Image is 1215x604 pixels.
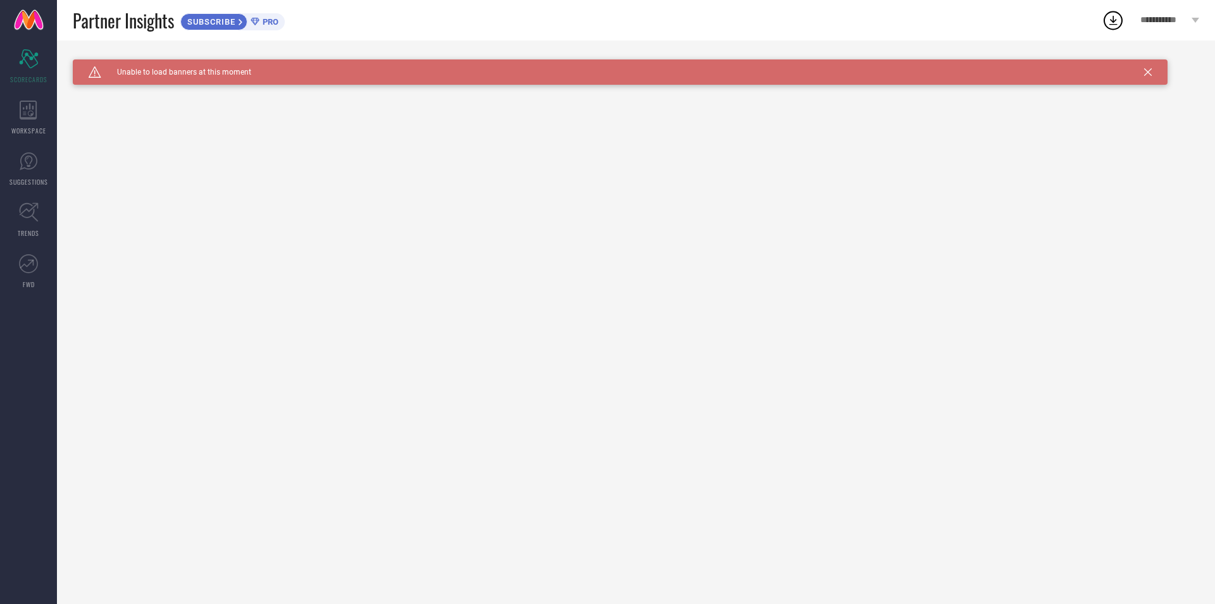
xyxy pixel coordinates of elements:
[73,59,1199,70] div: Unable to load filters at this moment. Please try later.
[23,280,35,289] span: FWD
[180,10,285,30] a: SUBSCRIBEPRO
[1102,9,1125,32] div: Open download list
[11,126,46,135] span: WORKSPACE
[259,17,278,27] span: PRO
[101,68,251,77] span: Unable to load banners at this moment
[73,8,174,34] span: Partner Insights
[9,177,48,187] span: SUGGESTIONS
[18,228,39,238] span: TRENDS
[181,17,239,27] span: SUBSCRIBE
[10,75,47,84] span: SCORECARDS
